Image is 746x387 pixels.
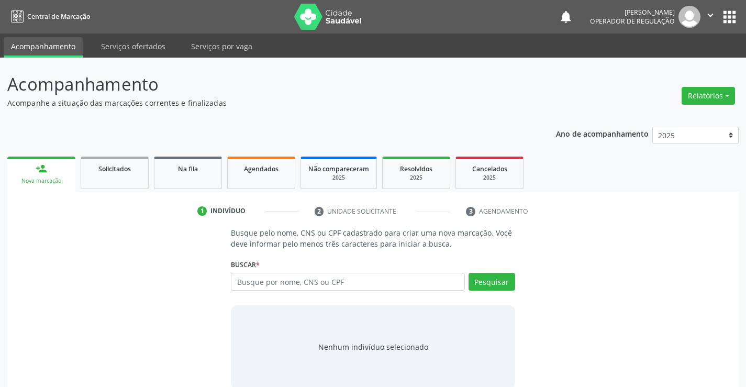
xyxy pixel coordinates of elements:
[308,164,369,173] span: Não compareceram
[231,273,464,291] input: Busque por nome, CNS ou CPF
[197,206,207,216] div: 1
[678,6,700,28] img: img
[178,164,198,173] span: Na fila
[390,174,442,182] div: 2025
[36,163,47,174] div: person_add
[700,6,720,28] button: 
[231,227,515,249] p: Busque pelo nome, CNS ou CPF cadastrado para criar uma nova marcação. Você deve informar pelo men...
[590,17,675,26] span: Operador de regulação
[556,127,649,140] p: Ano de acompanhamento
[7,8,90,25] a: Central de Marcação
[400,164,432,173] span: Resolvidos
[463,174,516,182] div: 2025
[4,37,83,58] a: Acompanhamento
[705,9,716,21] i: 
[7,97,519,108] p: Acompanhe a situação das marcações correntes e finalizadas
[720,8,739,26] button: apps
[682,87,735,105] button: Relatórios
[94,37,173,56] a: Serviços ofertados
[318,341,428,352] div: Nenhum indivíduo selecionado
[231,257,260,273] label: Buscar
[472,164,507,173] span: Cancelados
[308,174,369,182] div: 2025
[210,206,246,216] div: Indivíduo
[98,164,131,173] span: Solicitados
[559,9,573,24] button: notifications
[15,177,68,185] div: Nova marcação
[27,12,90,21] span: Central de Marcação
[590,8,675,17] div: [PERSON_NAME]
[7,71,519,97] p: Acompanhamento
[244,164,279,173] span: Agendados
[184,37,260,56] a: Serviços por vaga
[469,273,515,291] button: Pesquisar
